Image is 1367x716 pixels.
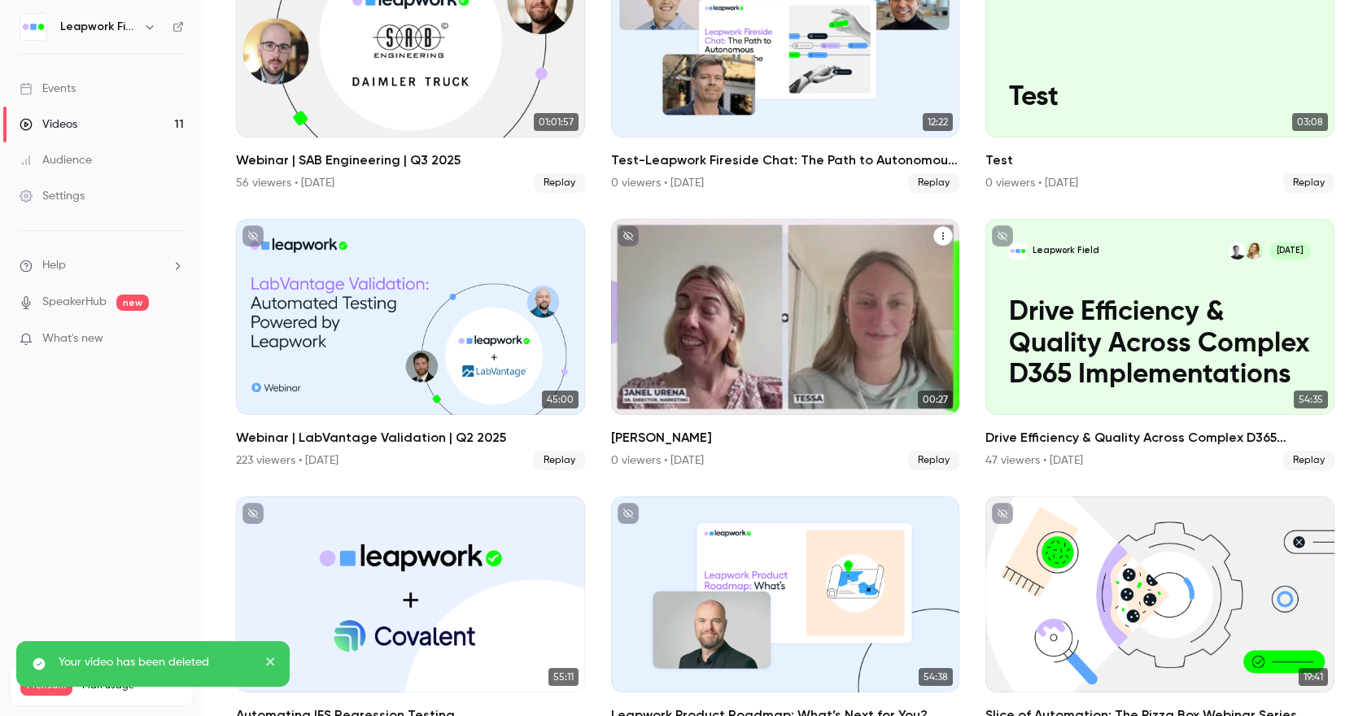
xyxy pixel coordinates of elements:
div: 47 viewers • [DATE] [985,452,1083,469]
h2: Webinar | SAB Engineering | Q3 2025 [236,151,585,170]
li: help-dropdown-opener [20,257,184,274]
h6: Leapwork Field [60,19,137,35]
img: Robert Emmen [1229,242,1246,260]
span: 54:38 [919,668,953,686]
div: 0 viewers • [DATE] [611,452,704,469]
img: Leapwork Field [20,14,46,40]
li: Webinar | LabVantage Validation | Q2 2025 [236,219,585,470]
a: Drive Efficiency & Quality Across Complex D365 ImplementationsLeapwork FieldAlexandra CoptilRober... [985,219,1334,470]
h2: Test-Leapwork Fireside Chat: The Path to Autonomous Testing and the Future of QA [611,151,960,170]
span: new [116,295,149,311]
li: Drive Efficiency & Quality Across Complex D365 Implementations [985,219,1334,470]
a: SpeakerHub [42,294,107,311]
h2: Test [985,151,1334,170]
div: Videos [20,116,77,133]
p: Drive Efficiency & Quality Across Complex D365 Implementations [1009,297,1311,392]
a: 00:27[PERSON_NAME]0 viewers • [DATE]Replay [611,219,960,470]
div: 0 viewers • [DATE] [611,175,704,191]
span: 03:08 [1292,113,1328,131]
iframe: Noticeable Trigger [164,332,184,347]
span: What's new [42,330,103,347]
div: 56 viewers • [DATE] [236,175,334,191]
span: 55:11 [548,668,579,686]
p: Your video has been deleted [59,654,254,670]
span: Replay [1283,451,1334,470]
h2: Drive Efficiency & Quality Across Complex D365 Implementations [985,428,1334,447]
span: Replay [1283,173,1334,193]
h2: Webinar | LabVantage Validation | Q2 2025 [236,428,585,447]
li: Janel-Tessa [611,219,960,470]
button: unpublished [992,503,1013,524]
span: [DATE] [1269,242,1312,260]
button: unpublished [242,503,264,524]
span: 19:41 [1299,668,1328,686]
div: Settings [20,188,85,204]
button: close [265,654,277,674]
button: unpublished [992,225,1013,247]
span: 54:35 [1294,391,1328,408]
span: 00:27 [918,391,953,408]
span: 45:00 [542,391,579,408]
span: Replay [908,451,959,470]
button: unpublished [242,225,264,247]
a: 45:00Webinar | LabVantage Validation | Q2 2025223 viewers • [DATE]Replay [236,219,585,470]
img: Drive Efficiency & Quality Across Complex D365 Implementations [1009,242,1026,260]
p: Leapwork Field [1033,245,1099,257]
button: unpublished [618,503,639,524]
img: Alexandra Coptil [1245,242,1262,260]
div: 223 viewers • [DATE] [236,452,338,469]
span: Replay [534,173,585,193]
h2: [PERSON_NAME] [611,428,960,447]
span: Help [42,257,66,274]
span: Replay [534,451,585,470]
div: Events [20,81,76,97]
span: Replay [908,173,959,193]
p: Test [1009,82,1311,114]
span: 01:01:57 [534,113,579,131]
span: 12:22 [923,113,953,131]
button: unpublished [618,225,639,247]
div: 0 viewers • [DATE] [985,175,1078,191]
div: Audience [20,152,92,168]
